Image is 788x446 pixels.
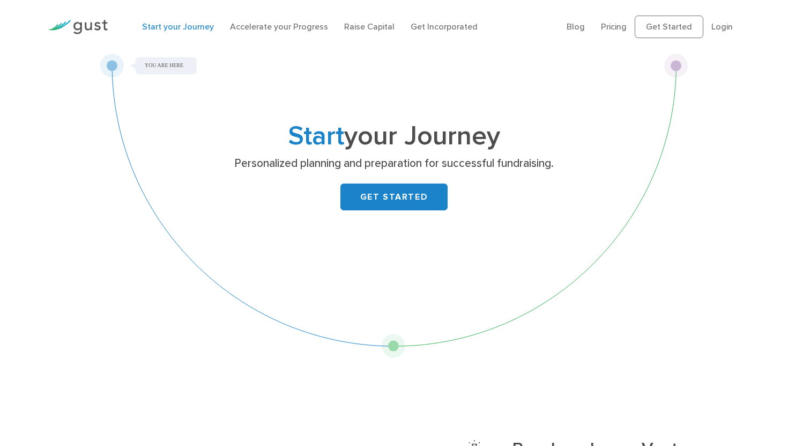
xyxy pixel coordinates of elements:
[187,156,602,171] p: Personalized planning and preparation for successful fundraising.
[411,21,478,32] a: Get Incorporated
[182,124,606,149] h1: your Journey
[288,120,344,152] span: Start
[567,21,585,32] a: Blog
[711,21,733,32] a: Login
[48,20,108,34] img: Gust Logo
[344,21,395,32] a: Raise Capital
[230,21,328,32] a: Accelerate your Progress
[340,184,448,210] a: GET STARTED
[601,21,627,32] a: Pricing
[635,16,703,38] a: Get Started
[142,21,214,32] a: Start your Journey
